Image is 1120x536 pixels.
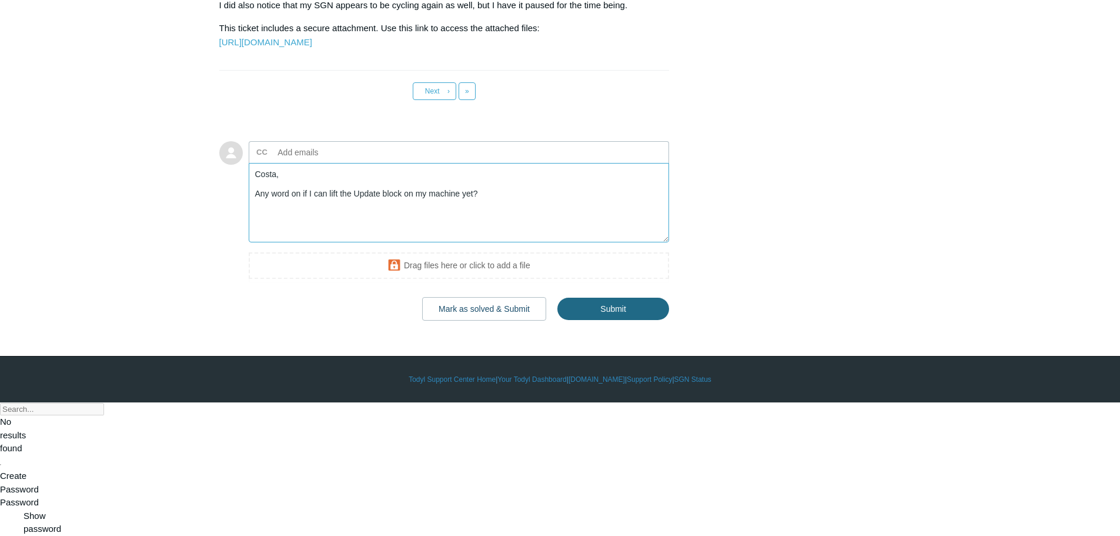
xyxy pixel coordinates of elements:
button: Mark as solved & Submit [422,297,546,321]
a: [URL][DOMAIN_NAME] [219,37,312,47]
p: This ticket includes a secure attachment. Use this link to access the attached files: [219,21,658,49]
a: Todyl Support Center Home [409,374,496,385]
textarea: Add your reply [249,163,670,242]
a: SGN Status [674,374,711,385]
div: | | | | [219,374,901,385]
a: Your Todyl Dashboard [497,374,566,385]
span: » [465,87,469,95]
span: Next [425,87,440,95]
input: Submit [557,298,669,320]
a: Support Policy [627,374,672,385]
label: CC [256,144,268,161]
span: › [447,87,450,95]
input: Add emails [273,144,400,161]
a: Next [413,82,456,100]
a: [DOMAIN_NAME] [569,374,625,385]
